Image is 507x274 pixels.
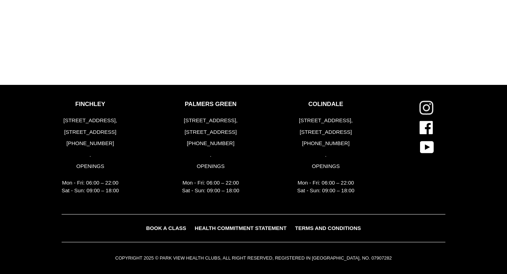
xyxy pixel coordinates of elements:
[62,151,119,159] p: .
[182,162,239,170] p: OPENINGS
[295,225,361,231] span: TERMS AND CONDITIONS
[62,128,119,136] p: [STREET_ADDRESS]
[146,225,186,231] span: BOOK A CLASS
[297,101,355,108] p: COLINDALE
[115,255,392,261] small: COPYRIGHT 2025 © PARK VIEW HEALTH CLUBS, ALL RIGHT RESERVED, REGISTERED IN [GEOGRAPHIC_DATA], NO....
[62,101,119,108] p: FINCHLEY
[182,179,239,195] p: Mon - Fri: 06:00 – 22:00 Sat - Sun: 09:00 – 18:00
[292,223,364,233] a: TERMS AND CONDITIONS
[62,117,119,125] p: [STREET_ADDRESS],
[62,179,119,195] p: Mon - Fri: 06:00 – 22:00 Sat - Sun: 09:00 – 18:00
[182,128,239,136] p: [STREET_ADDRESS]
[143,223,190,233] a: BOOK A CLASS
[191,223,290,233] a: HEALTH COMMITMENT STATEMENT
[195,225,287,231] span: HEALTH COMMITMENT STATEMENT
[297,117,355,125] p: [STREET_ADDRESS],
[297,128,355,136] p: [STREET_ADDRESS]
[182,117,239,125] p: [STREET_ADDRESS],
[297,151,355,159] p: .
[182,101,239,108] p: PALMERS GREEN
[62,139,119,148] p: [PHONE_NUMBER]
[182,151,239,159] p: .
[297,162,355,170] p: OPENINGS
[297,139,355,148] p: [PHONE_NUMBER]
[182,139,239,148] p: [PHONE_NUMBER]
[62,162,119,170] p: OPENINGS
[297,179,355,195] p: Mon - Fri: 06:00 – 22:00 Sat - Sun: 09:00 – 18:00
